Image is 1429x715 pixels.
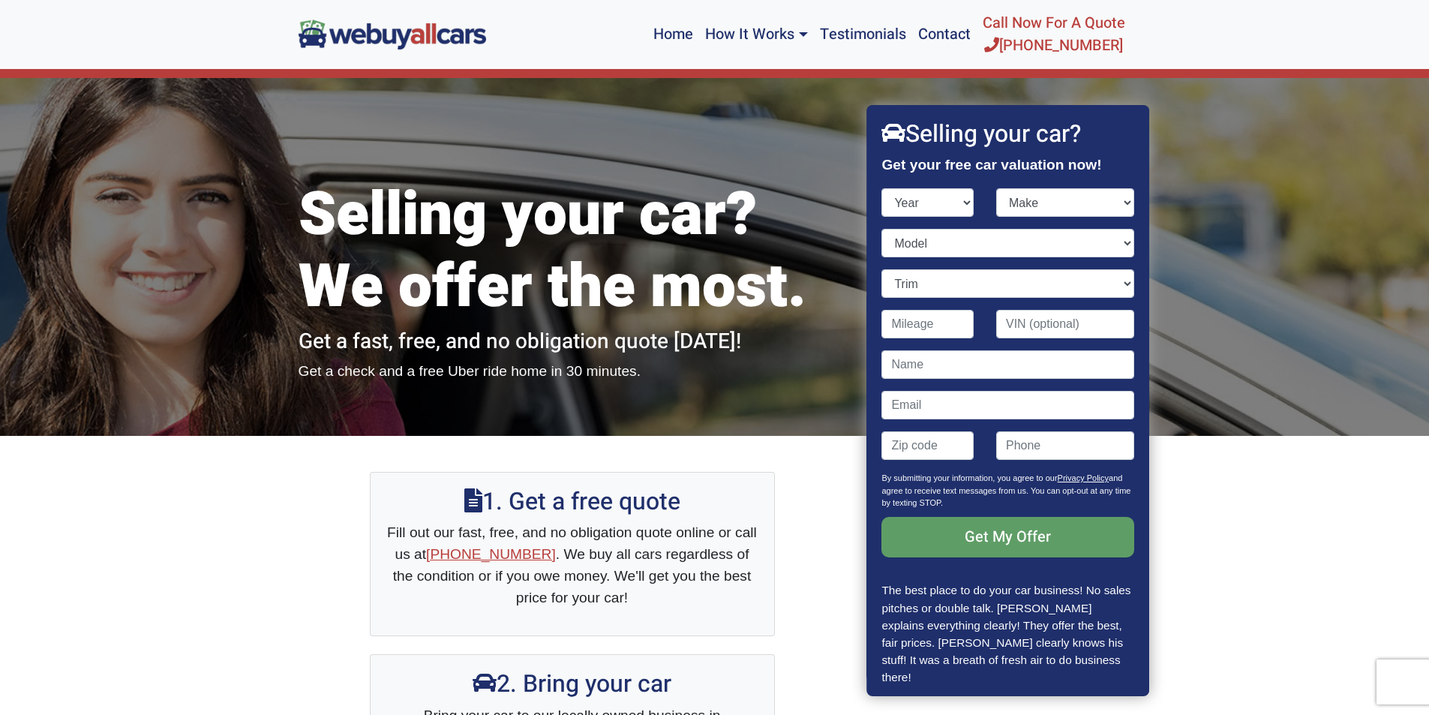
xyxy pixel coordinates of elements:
input: Name [882,350,1134,379]
a: Home [647,6,699,63]
strong: Get your free car valuation now! [882,157,1102,173]
a: [PHONE_NUMBER] [426,546,556,562]
input: Mileage [882,310,974,338]
input: Phone [996,431,1134,460]
form: Contact form [882,188,1134,581]
a: Call Now For A Quote[PHONE_NUMBER] [977,6,1131,63]
h2: Selling your car? [882,120,1134,149]
input: Get My Offer [882,517,1134,557]
h1: Selling your car? We offer the most. [299,179,846,323]
h2: 1. Get a free quote [386,488,759,516]
input: Email [882,391,1134,419]
a: Contact [912,6,977,63]
p: Fill out our fast, free, and no obligation quote online or call us at . We buy all cars regardles... [386,522,759,608]
h2: Get a fast, free, and no obligation quote [DATE]! [299,329,846,355]
a: How It Works [699,6,813,63]
input: VIN (optional) [996,310,1134,338]
p: By submitting your information, you agree to our and agree to receive text messages from us. You ... [882,472,1134,517]
a: Privacy Policy [1058,473,1109,482]
input: Zip code [882,431,974,460]
img: We Buy All Cars in NJ logo [299,20,486,49]
a: Testimonials [814,6,912,63]
p: Get a check and a free Uber ride home in 30 minutes. [299,361,846,383]
h2: 2. Bring your car [386,670,759,698]
p: The best place to do your car business! No sales pitches or double talk. [PERSON_NAME] explains e... [882,581,1134,685]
